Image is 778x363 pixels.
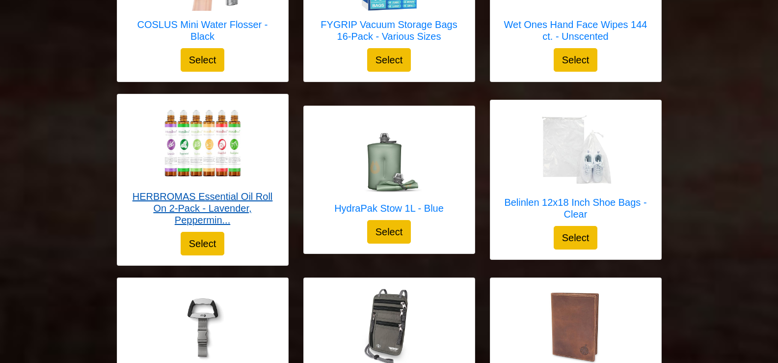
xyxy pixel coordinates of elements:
[314,19,465,42] h5: FYGRIP Vacuum Storage Bags 16-Pack - Various Sizes
[500,196,651,220] h5: Belinlen 12x18 Inch Shoe Bags - Clear
[554,226,598,250] button: Select
[181,232,225,255] button: Select
[181,48,225,72] button: Select
[163,104,242,183] img: HERBROMAS Essential Oil Roll On 2-Pack - Lavender, Peppermint, Eucalyptus, Grapefruit, Tea Tree &...
[500,19,651,42] h5: Wet Ones Hand Face Wipes 144 ct. - Unscented
[127,19,278,42] h5: COSLUS Mini Water Flosser - Black
[367,220,411,244] button: Select
[537,110,615,189] img: Belinlen 12x18 Inch Shoe Bags - Clear
[349,116,428,195] img: HydraPak Stow 1L - Blue
[500,110,651,226] a: Belinlen 12x18 Inch Shoe Bags - Clear Belinlen 12x18 Inch Shoe Bags - Clear
[127,104,278,232] a: HERBROMAS Essential Oil Roll On 2-Pack - Lavender, Peppermint, Eucalyptus, Grapefruit, Tea Tree &...
[334,116,444,220] a: HydraPak Stow 1L - Blue HydraPak Stow 1L - Blue
[554,48,598,72] button: Select
[127,191,278,226] h5: HERBROMAS Essential Oil Roll On 2-Pack - Lavender, Peppermin...
[367,48,411,72] button: Select
[334,202,444,214] h5: HydraPak Stow 1L - Blue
